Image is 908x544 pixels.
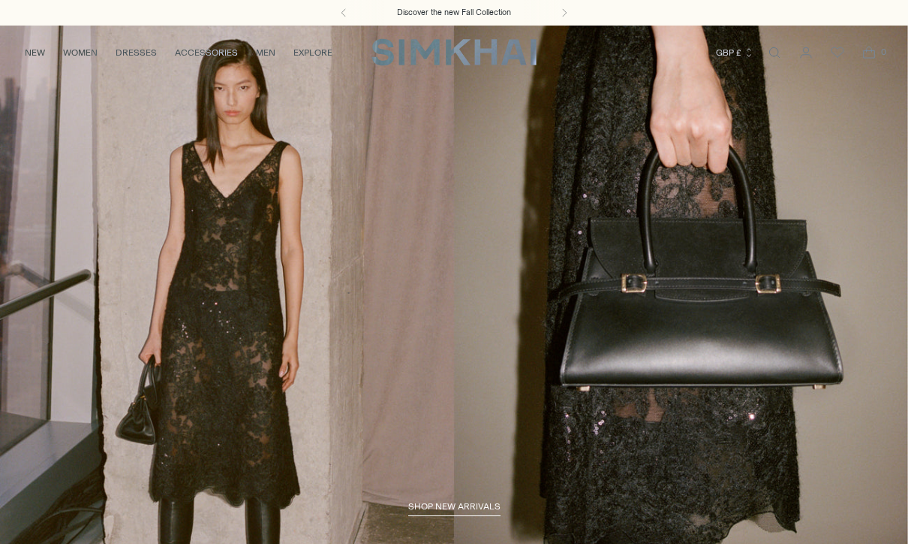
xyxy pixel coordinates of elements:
[854,38,884,68] a: Open cart modal
[408,501,501,516] a: shop new arrivals
[25,36,45,69] a: NEW
[397,7,511,19] a: Discover the new Fall Collection
[175,36,238,69] a: ACCESSORIES
[716,36,754,69] button: GBP £
[822,38,852,68] a: Wishlist
[759,38,789,68] a: Open search modal
[371,38,537,67] a: SIMKHAI
[116,36,157,69] a: DRESSES
[791,38,821,68] a: Go to the account page
[408,501,501,512] span: shop new arrivals
[63,36,98,69] a: WOMEN
[256,36,275,69] a: MEN
[876,45,890,59] span: 0
[293,36,332,69] a: EXPLORE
